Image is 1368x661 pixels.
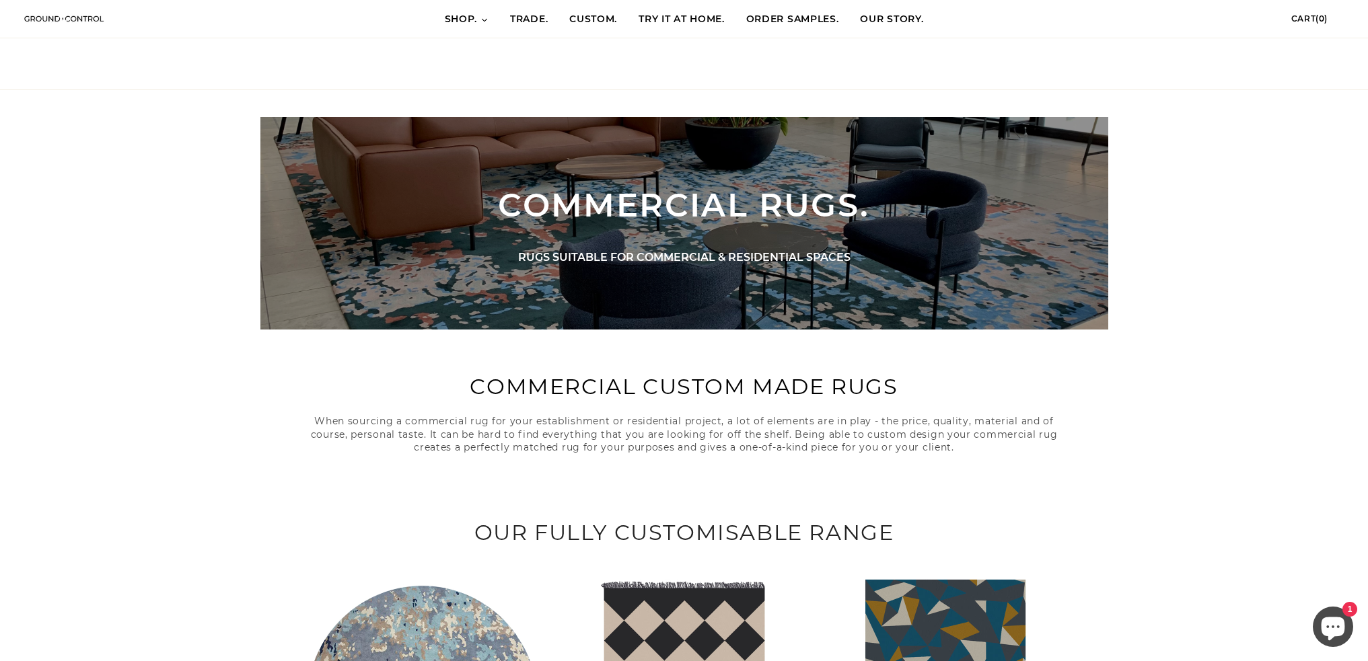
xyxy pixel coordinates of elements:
[498,186,869,225] span: COMMERCIAL RUGS.
[1291,13,1316,24] span: Cart
[510,13,548,26] span: TRADE.
[628,1,735,38] a: TRY IT AT HOME.
[1319,13,1325,24] span: 0
[1291,13,1348,24] a: Cart(0)
[1309,607,1357,650] inbox-online-store-chat: Shopify online store chat
[499,1,559,38] a: TRADE.
[434,1,500,38] a: SHOP.
[639,13,725,26] span: TRY IT AT HOME.
[746,13,839,26] span: ORDER SAMPLES.
[735,1,850,38] a: ORDER SAMPLES.
[301,373,1068,400] h3: Commercial Custom Made Rugs
[301,415,1068,455] p: When sourcing a commercial rug for your establishment or residential project, a lot of elements a...
[569,13,617,26] span: CUSTOM.
[849,1,934,38] a: OUR STORY.
[445,13,478,26] span: SHOP.
[559,1,628,38] a: CUSTOM.
[474,519,894,545] span: OUR FULLY CUSTOMISABLE RANGE
[860,13,923,26] span: OUR STORY.
[418,249,950,266] span: RUGS SUITABLE FOR COMMERCIAL & RESIDENTIAL SPACES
